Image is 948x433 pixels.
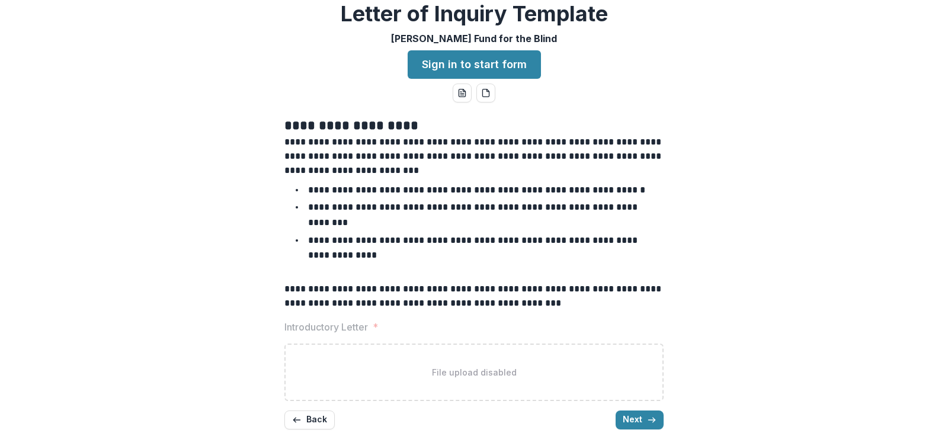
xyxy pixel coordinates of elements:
[341,1,608,27] h2: Letter of Inquiry Template
[432,366,517,379] p: File upload disabled
[476,84,495,102] button: pdf-download
[408,50,541,79] a: Sign in to start form
[453,84,472,102] button: word-download
[284,320,368,334] p: Introductory Letter
[284,410,335,429] button: Back
[391,31,557,46] p: [PERSON_NAME] Fund for the Blind
[616,410,664,429] button: Next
